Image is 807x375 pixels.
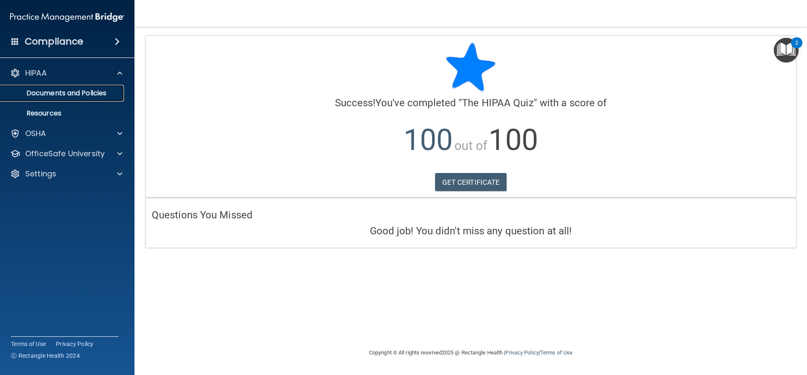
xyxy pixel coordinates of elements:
a: Privacy Policy [505,349,538,356]
span: out of [454,138,488,153]
button: Open Resource Center, 2 new notifications [774,38,799,63]
div: Copyright © All rights reserved 2025 @ Rectangle Health | | [317,339,624,366]
a: Settings [10,169,122,179]
a: HIPAA [10,68,122,78]
p: Settings [25,169,56,179]
img: blue-star-rounded.9d042014.png [446,42,496,92]
p: Resources [5,109,120,118]
span: 100 [403,123,453,157]
p: OfficeSafe University [25,149,105,159]
a: GET CERTIFICATE [435,173,507,191]
img: PMB logo [10,9,124,26]
h4: You've completed " " with a score of [152,97,790,108]
a: Terms of Use [11,340,46,348]
p: OSHA [25,128,46,139]
span: 100 [488,123,538,157]
div: 2 [795,43,798,54]
h4: Questions You Missed [152,210,790,220]
h4: Compliance [25,36,83,47]
a: Privacy Policy [56,340,94,348]
p: HIPAA [25,68,47,78]
span: Success! [335,97,376,109]
span: The HIPAA Quiz [462,97,533,109]
a: OSHA [10,128,122,139]
p: Documents and Policies [5,89,120,97]
a: OfficeSafe University [10,149,122,159]
a: Terms of Use [540,349,572,356]
span: Ⓒ Rectangle Health 2024 [11,351,80,360]
h4: Good job! You didn't miss any question at all! [152,226,790,236]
